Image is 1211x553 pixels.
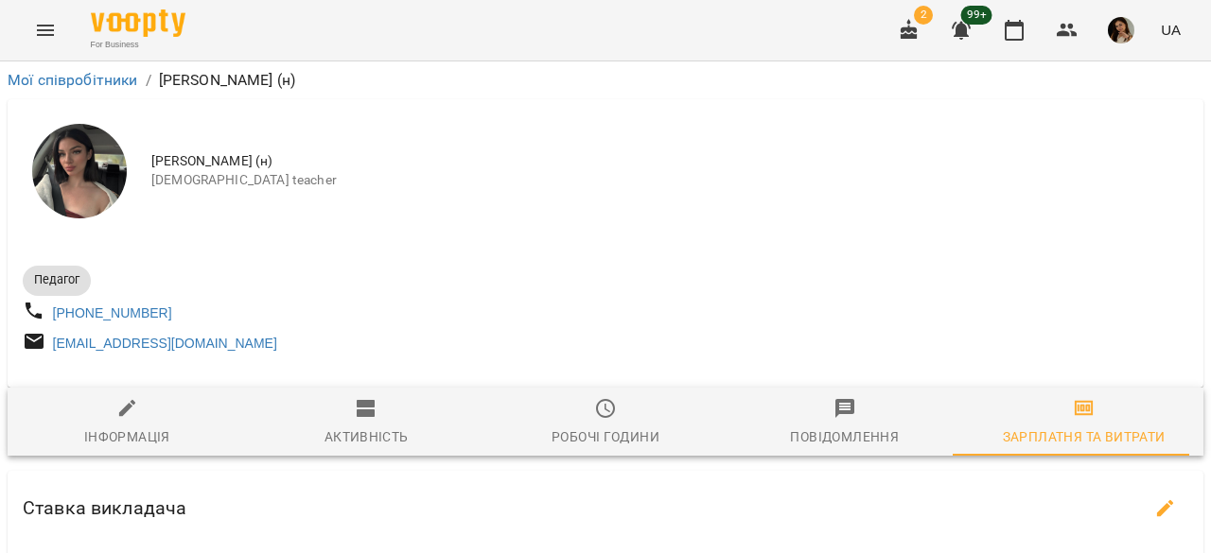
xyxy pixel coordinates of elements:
span: 99+ [961,6,992,25]
a: [EMAIL_ADDRESS][DOMAIN_NAME] [53,336,277,351]
p: [PERSON_NAME] (н) [159,69,296,92]
span: 2 [914,6,933,25]
span: For Business [91,39,185,51]
nav: breadcrumb [8,69,1203,92]
li: / [146,69,151,92]
h6: Ставка викладача [23,493,186,523]
span: UA [1161,20,1181,40]
span: [PERSON_NAME] (н) [151,152,1188,171]
div: Зарплатня та Витрати [1003,425,1166,448]
img: Voopty Logo [91,9,185,37]
div: Інформація [84,425,170,448]
img: Резніченко Еліна (н) [32,124,127,218]
div: Активність [325,425,409,448]
div: Робочі години [552,425,659,448]
div: Повідомлення [790,425,899,448]
span: [DEMOGRAPHIC_DATA] teacher [151,171,1188,190]
a: [PHONE_NUMBER] [53,305,172,320]
button: UA [1153,12,1188,47]
span: Педагог [23,271,91,288]
button: Menu [23,8,68,53]
img: f4b1c49836f18aad7132af634467c68b.jpg [1108,17,1134,43]
a: Мої співробітники [8,71,138,89]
